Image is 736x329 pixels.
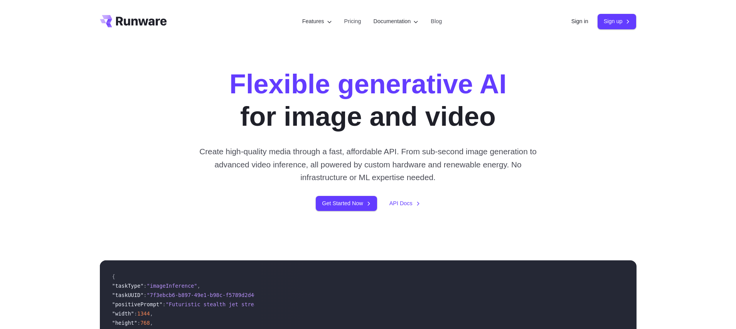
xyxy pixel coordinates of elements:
a: API Docs [389,199,420,208]
p: Create high-quality media through a fast, affordable API. From sub-second image generation to adv... [196,145,540,184]
a: Get Started Now [316,196,377,211]
span: 1344 [137,310,150,317]
span: "taskUUID" [112,292,144,298]
a: Blog [431,17,442,26]
span: "imageInference" [147,283,197,289]
span: "height" [112,320,137,326]
strong: Flexible generative AI [229,69,507,99]
span: : [137,320,140,326]
span: "7f3ebcb6-b897-49e1-b98c-f5789d2d40d7" [147,292,267,298]
span: , [150,310,153,317]
span: "taskType" [112,283,144,289]
span: : [162,301,165,307]
a: Sign in [571,17,588,26]
span: { [112,273,115,280]
span: , [197,283,200,289]
span: "Futuristic stealth jet streaking through a neon-lit cityscape with glowing purple exhaust" [166,301,453,307]
a: Pricing [344,17,361,26]
span: "positivePrompt" [112,301,163,307]
label: Documentation [374,17,419,26]
span: , [150,320,153,326]
h1: for image and video [229,68,507,133]
span: : [143,292,147,298]
a: Go to / [100,15,167,27]
span: : [143,283,147,289]
span: : [134,310,137,317]
span: 768 [140,320,150,326]
label: Features [302,17,332,26]
a: Sign up [598,14,637,29]
span: "width" [112,310,134,317]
